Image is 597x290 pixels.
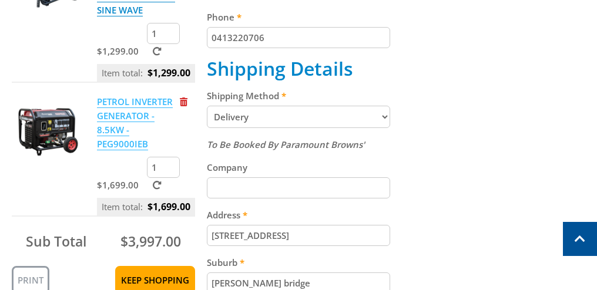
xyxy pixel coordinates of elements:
[207,27,390,48] input: Please enter your telephone number.
[26,232,86,251] span: Sub Total
[147,64,190,82] span: $1,299.00
[97,64,195,82] p: Item total:
[97,96,173,150] a: PETROL INVERTER GENERATOR - 8.5KW - PEG9000IEB
[13,95,83,165] img: PETROL INVERTER GENERATOR - 8.5KW - PEG9000IEB
[207,106,390,128] select: Please select a shipping method.
[180,96,187,107] a: Remove from cart
[207,58,390,80] h2: Shipping Details
[207,89,390,103] label: Shipping Method
[207,208,390,222] label: Address
[97,178,145,192] p: $1,699.00
[120,232,181,251] span: $3,997.00
[207,139,365,150] em: To Be Booked By Paramount Browns'
[207,10,390,24] label: Phone
[97,44,145,58] p: $1,299.00
[207,225,390,246] input: Please enter your address.
[147,198,190,215] span: $1,699.00
[97,198,195,215] p: Item total:
[207,160,390,174] label: Company
[207,255,390,269] label: Suburb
